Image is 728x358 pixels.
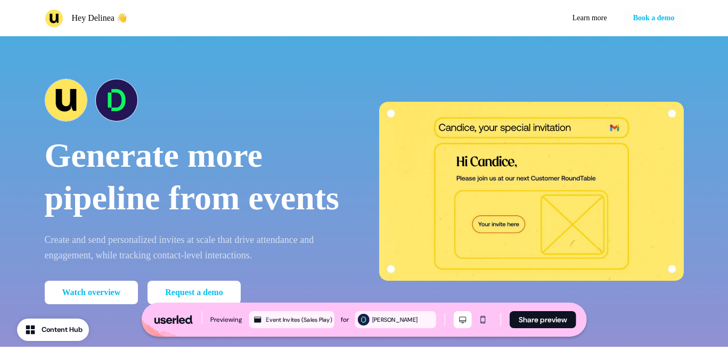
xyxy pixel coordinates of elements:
span: Generate more pipeline from events [45,136,339,217]
div: Event Invites (Sales Play) [266,315,332,324]
a: Watch overview [45,281,138,304]
div: Previewing [210,314,242,325]
a: Learn more [564,9,616,28]
button: Content Hub [17,319,89,341]
div: Content Hub [42,324,83,335]
button: Share preview [510,311,576,328]
button: Book a demo [624,9,684,28]
p: Hey Delinea 👋 [72,12,127,25]
button: Mobile mode [474,311,492,328]
button: Desktop mode [454,311,472,328]
div: [PERSON_NAME] [372,315,434,324]
div: for [341,314,349,325]
a: Request a demo [148,281,240,304]
p: Create and send personalized invites at scale that drive attendance and engagement, while trackin... [45,232,349,264]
